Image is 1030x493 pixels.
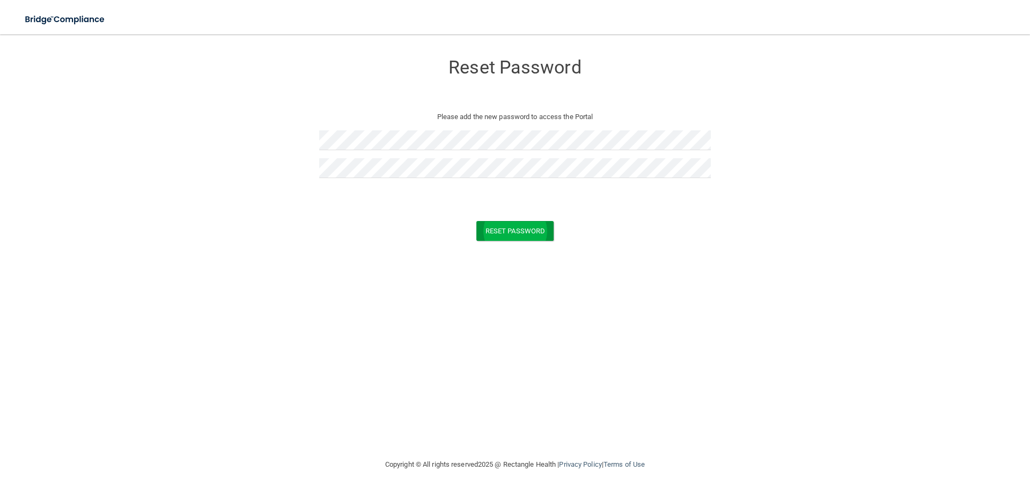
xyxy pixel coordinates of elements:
img: bridge_compliance_login_screen.278c3ca4.svg [16,9,115,31]
a: Privacy Policy [559,460,601,468]
h3: Reset Password [319,57,711,77]
a: Terms of Use [604,460,645,468]
iframe: Drift Widget Chat Controller [844,417,1017,460]
button: Reset Password [476,221,554,241]
div: Copyright © All rights reserved 2025 @ Rectangle Health | | [319,447,711,482]
p: Please add the new password to access the Portal [327,111,703,123]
